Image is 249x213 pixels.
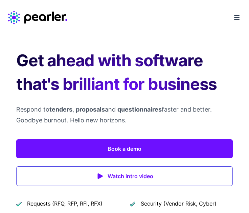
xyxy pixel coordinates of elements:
img: checkmark [16,201,22,207]
a: Book a demo [16,139,233,158]
span: Security (Vendor Risk, Cyber) [141,199,217,208]
span: proposals [76,106,105,113]
span: Requests (RFQ, RFP, RFI, RFX) [27,199,103,208]
a: Watch intro video [16,166,233,186]
span: tenders [49,106,72,113]
img: checkmark [130,201,135,207]
button: Toggle Navigation [231,12,242,23]
h1: Get ahead with software that's brilliant for business [16,49,233,96]
span: questionnaires [117,106,162,113]
a: Home [8,11,67,24]
span: Watch intro video [108,171,153,181]
p: Respond to , and faster and better. Goodbye burnout. Hello new horizons. [16,104,233,126]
